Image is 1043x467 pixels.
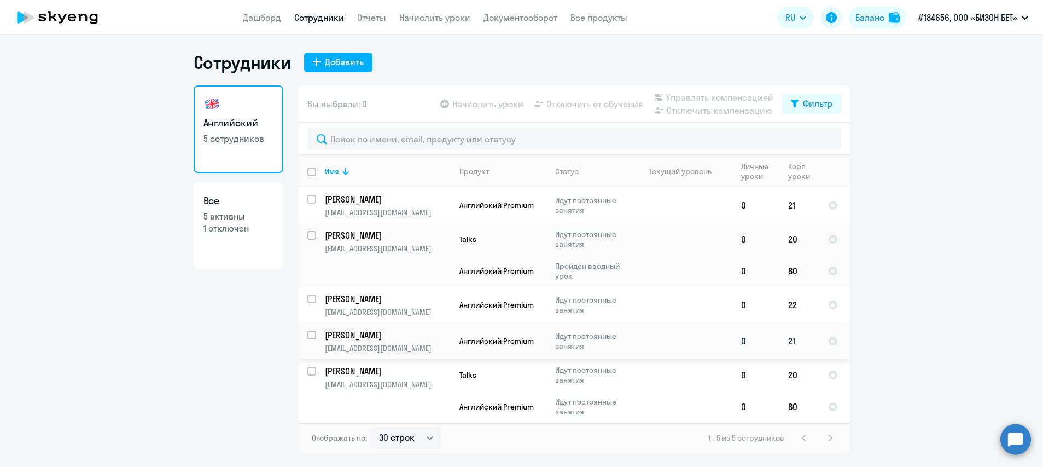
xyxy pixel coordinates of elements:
[555,261,630,281] p: Пройден вводный урок
[779,391,819,423] td: 80
[325,293,450,305] a: [PERSON_NAME]
[459,336,534,346] span: Английский Premium
[294,12,344,23] a: Сотрудники
[782,94,841,114] button: Фильтр
[803,97,832,110] div: Фильтр
[459,266,534,276] span: Английский Premium
[325,166,450,176] div: Имя
[325,207,450,217] p: [EMAIL_ADDRESS][DOMAIN_NAME]
[459,300,534,310] span: Английский Premium
[325,55,364,68] div: Добавить
[325,329,448,341] p: [PERSON_NAME]
[194,51,291,73] h1: Сотрудники
[732,223,779,255] td: 0
[732,287,779,323] td: 0
[459,370,476,380] span: Talks
[639,166,732,176] div: Текущий уровень
[325,193,448,205] p: [PERSON_NAME]
[194,182,283,269] a: Все5 активны1 отключен
[325,365,448,377] p: [PERSON_NAME]
[555,365,630,385] p: Идут постоянные занятия
[779,255,819,287] td: 80
[788,162,819,181] div: Корп. уроки
[555,195,630,215] p: Идут постоянные занятия
[459,234,476,244] span: Talks
[325,343,450,353] p: [EMAIL_ADDRESS][DOMAIN_NAME]
[732,391,779,423] td: 0
[779,323,819,359] td: 21
[732,323,779,359] td: 0
[325,166,339,176] div: Имя
[304,53,372,72] button: Добавить
[555,295,630,315] p: Идут постоянные занятия
[459,166,489,176] div: Продукт
[483,12,557,23] a: Документооборот
[778,7,814,28] button: RU
[399,12,470,23] a: Начислить уроки
[203,210,273,222] p: 5 активны
[325,293,448,305] p: [PERSON_NAME]
[732,187,779,223] td: 0
[325,244,450,253] p: [EMAIL_ADDRESS][DOMAIN_NAME]
[203,194,273,208] h3: Все
[741,162,779,181] div: Личные уроки
[459,402,534,412] span: Английский Premium
[325,229,448,241] p: [PERSON_NAME]
[203,222,273,234] p: 1 отключен
[570,12,627,23] a: Все продукты
[889,12,900,23] img: balance
[555,229,630,249] p: Идут постоянные занятия
[732,359,779,391] td: 0
[203,116,273,130] h3: Английский
[325,307,450,317] p: [EMAIL_ADDRESS][DOMAIN_NAME]
[325,193,450,205] a: [PERSON_NAME]
[194,85,283,173] a: Английский5 сотрудников
[325,329,450,341] a: [PERSON_NAME]
[312,433,367,443] span: Отображать по:
[243,12,281,23] a: Дашборд
[555,331,630,351] p: Идут постоянные занятия
[779,187,819,223] td: 21
[357,12,386,23] a: Отчеты
[913,4,1034,31] button: #184656, ООО «БИЗОН БЕТ»
[307,128,841,150] input: Поиск по имени, email, продукту или статусу
[708,433,784,443] span: 1 - 5 из 5 сотрудников
[918,11,1017,24] p: #184656, ООО «БИЗОН БЕТ»
[649,166,712,176] div: Текущий уровень
[203,132,273,145] p: 5 сотрудников
[779,287,819,323] td: 22
[779,359,819,391] td: 20
[732,255,779,287] td: 0
[307,97,367,111] span: Вы выбрали: 0
[325,229,450,241] a: [PERSON_NAME]
[555,166,579,176] div: Статус
[325,365,450,377] a: [PERSON_NAME]
[555,397,630,417] p: Идут постоянные занятия
[849,7,906,28] button: Балансbalance
[459,200,534,210] span: Английский Premium
[785,11,795,24] span: RU
[325,379,450,389] p: [EMAIL_ADDRESS][DOMAIN_NAME]
[779,223,819,255] td: 20
[855,11,884,24] div: Баланс
[203,95,221,113] img: english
